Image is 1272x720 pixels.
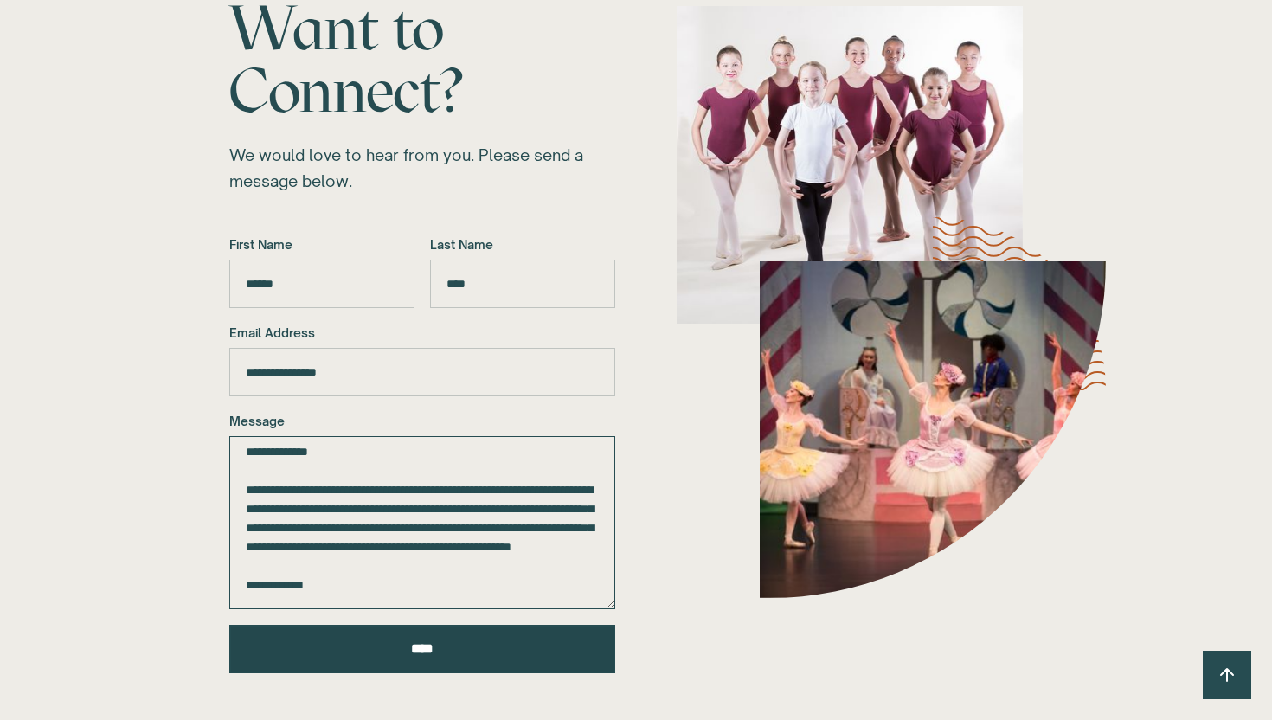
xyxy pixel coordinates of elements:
label: Last Name [430,235,615,254]
label: Email Address [229,324,615,343]
label: Message [229,412,615,431]
label: First Name [229,235,414,254]
div: We would love to hear from you. Please send a message below. [229,142,615,194]
form: Newsletter 1 [229,235,615,673]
